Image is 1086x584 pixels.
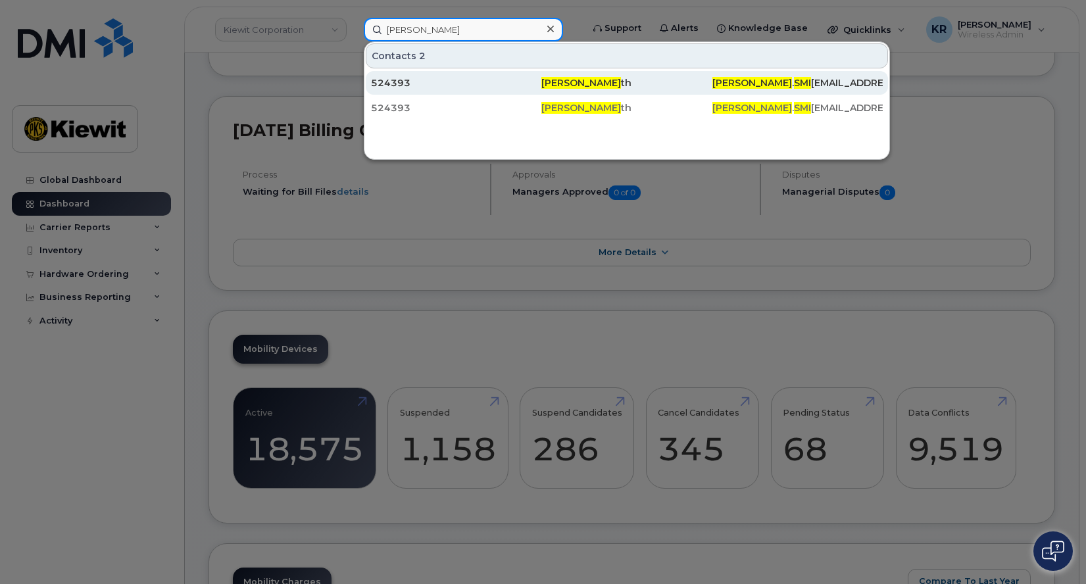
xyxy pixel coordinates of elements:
div: th [541,101,712,114]
img: Open chat [1042,541,1064,562]
div: . [EMAIL_ADDRESS][PERSON_NAME][DOMAIN_NAME] [712,101,883,114]
div: Contacts [366,43,888,68]
input: Find something... [364,18,563,41]
a: 524393[PERSON_NAME]th[PERSON_NAME].SMI[EMAIL_ADDRESS][PERSON_NAME][DOMAIN_NAME] [366,96,888,120]
div: th [541,76,712,89]
span: [PERSON_NAME] [712,102,792,114]
span: [PERSON_NAME] [541,102,621,114]
span: [PERSON_NAME] [541,77,621,89]
div: 524393 [371,76,541,89]
span: SMI [794,102,811,114]
div: . [EMAIL_ADDRESS][PERSON_NAME][DOMAIN_NAME] [712,76,883,89]
div: 524393 [371,101,541,114]
span: 2 [419,49,426,62]
span: SMI [794,77,811,89]
span: [PERSON_NAME] [712,77,792,89]
a: 524393[PERSON_NAME]th[PERSON_NAME].SMI[EMAIL_ADDRESS][PERSON_NAME][DOMAIN_NAME] [366,71,888,95]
